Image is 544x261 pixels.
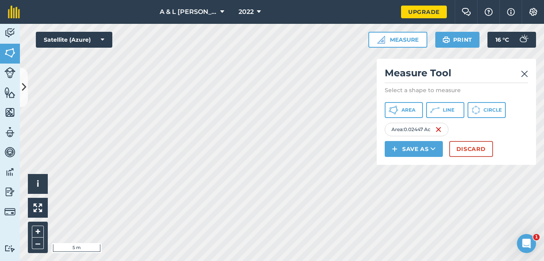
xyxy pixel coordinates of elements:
span: A & L [PERSON_NAME] & sons [160,7,217,17]
button: Line [426,102,464,118]
img: svg+xml;base64,PD94bWwgdmVyc2lvbj0iMS4wIiBlbmNvZGluZz0idXRmLTgiPz4KPCEtLSBHZW5lcmF0b3I6IEFkb2JlIE... [4,186,16,198]
button: – [32,238,44,249]
a: Upgrade [401,6,447,18]
span: Circle [483,107,502,113]
img: svg+xml;base64,PD94bWwgdmVyc2lvbj0iMS4wIiBlbmNvZGluZz0idXRmLTgiPz4KPCEtLSBHZW5lcmF0b3I6IEFkb2JlIE... [4,27,16,39]
button: Save as [385,141,443,157]
img: svg+xml;base64,PD94bWwgdmVyc2lvbj0iMS4wIiBlbmNvZGluZz0idXRmLTgiPz4KPCEtLSBHZW5lcmF0b3I6IEFkb2JlIE... [4,166,16,178]
span: 16 ° C [495,32,509,48]
img: svg+xml;base64,PD94bWwgdmVyc2lvbj0iMS4wIiBlbmNvZGluZz0idXRmLTgiPz4KPCEtLSBHZW5lcmF0b3I6IEFkb2JlIE... [4,67,16,78]
p: Select a shape to measure [385,86,528,94]
img: fieldmargin Logo [8,6,20,18]
img: svg+xml;base64,PHN2ZyB4bWxucz0iaHR0cDovL3d3dy53My5vcmcvMjAwMC9zdmciIHdpZHRoPSI1NiIgaGVpZ2h0PSI2MC... [4,47,16,59]
iframe: Intercom live chat [517,234,536,253]
img: svg+xml;base64,PHN2ZyB4bWxucz0iaHR0cDovL3d3dy53My5vcmcvMjAwMC9zdmciIHdpZHRoPSIxNiIgaGVpZ2h0PSIyNC... [435,125,442,134]
button: i [28,174,48,194]
button: Area [385,102,423,118]
img: svg+xml;base64,PHN2ZyB4bWxucz0iaHR0cDovL3d3dy53My5vcmcvMjAwMC9zdmciIHdpZHRoPSIxNyIgaGVpZ2h0PSIxNy... [507,7,515,17]
div: Area : 0.02447 Ac [385,123,448,136]
button: Satellite (Azure) [36,32,112,48]
span: Area [401,107,415,113]
button: Discard [449,141,493,157]
img: svg+xml;base64,PD94bWwgdmVyc2lvbj0iMS4wIiBlbmNvZGluZz0idXRmLTgiPz4KPCEtLSBHZW5lcmF0b3I6IEFkb2JlIE... [4,126,16,138]
img: svg+xml;base64,PD94bWwgdmVyc2lvbj0iMS4wIiBlbmNvZGluZz0idXRmLTgiPz4KPCEtLSBHZW5lcmF0b3I6IEFkb2JlIE... [4,146,16,158]
img: svg+xml;base64,PHN2ZyB4bWxucz0iaHR0cDovL3d3dy53My5vcmcvMjAwMC9zdmciIHdpZHRoPSIxOSIgaGVpZ2h0PSIyNC... [442,35,450,44]
span: Line [443,107,454,113]
h2: Measure Tool [385,67,528,83]
button: Measure [368,32,427,48]
img: A cog icon [528,8,538,16]
img: svg+xml;base64,PHN2ZyB4bWxucz0iaHR0cDovL3d3dy53My5vcmcvMjAwMC9zdmciIHdpZHRoPSI1NiIgaGVpZ2h0PSI2MC... [4,87,16,99]
img: svg+xml;base64,PD94bWwgdmVyc2lvbj0iMS4wIiBlbmNvZGluZz0idXRmLTgiPz4KPCEtLSBHZW5lcmF0b3I6IEFkb2JlIE... [515,32,531,48]
img: Ruler icon [377,36,385,44]
img: A question mark icon [484,8,493,16]
span: 1 [533,234,540,240]
img: svg+xml;base64,PHN2ZyB4bWxucz0iaHR0cDovL3d3dy53My5vcmcvMjAwMC9zdmciIHdpZHRoPSIyMiIgaGVpZ2h0PSIzMC... [521,69,528,79]
img: svg+xml;base64,PHN2ZyB4bWxucz0iaHR0cDovL3d3dy53My5vcmcvMjAwMC9zdmciIHdpZHRoPSI1NiIgaGVpZ2h0PSI2MC... [4,106,16,118]
button: 16 °C [487,32,536,48]
button: Print [435,32,480,48]
img: Two speech bubbles overlapping with the left bubble in the forefront [462,8,471,16]
img: Four arrows, one pointing top left, one top right, one bottom right and the last bottom left [33,203,42,212]
span: i [37,179,39,189]
button: Circle [468,102,506,118]
button: + [32,226,44,238]
img: svg+xml;base64,PD94bWwgdmVyc2lvbj0iMS4wIiBlbmNvZGluZz0idXRmLTgiPz4KPCEtLSBHZW5lcmF0b3I6IEFkb2JlIE... [4,245,16,252]
span: 2022 [239,7,254,17]
img: svg+xml;base64,PHN2ZyB4bWxucz0iaHR0cDovL3d3dy53My5vcmcvMjAwMC9zdmciIHdpZHRoPSIxNCIgaGVpZ2h0PSIyNC... [392,144,397,154]
img: svg+xml;base64,PD94bWwgdmVyc2lvbj0iMS4wIiBlbmNvZGluZz0idXRmLTgiPz4KPCEtLSBHZW5lcmF0b3I6IEFkb2JlIE... [4,206,16,217]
